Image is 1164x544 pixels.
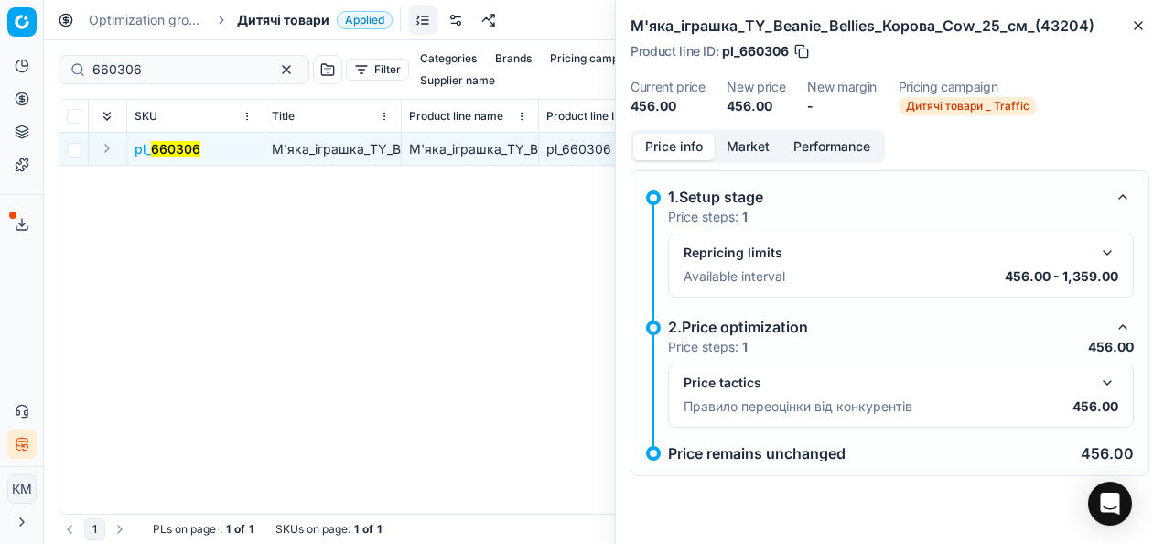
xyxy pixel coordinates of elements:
[409,109,503,124] span: Product line name
[377,522,382,537] strong: 1
[668,186,1105,208] div: 1.Setup stage
[668,446,846,461] p: Price remains unchanged
[153,522,253,537] div: :
[630,45,718,58] span: Product line ID :
[899,97,1037,115] span: Дитячі товари _ Traffic
[668,338,748,356] p: Price steps:
[135,140,200,158] button: pl_660306
[346,59,409,81] button: Filter
[226,522,231,537] strong: 1
[8,475,36,503] span: КM
[546,109,622,124] span: Product line ID
[59,518,81,540] button: Go to previous page
[1005,267,1118,286] p: 456.00 - 1,359.00
[337,11,393,29] span: Applied
[742,339,748,354] strong: 1
[89,11,206,29] a: Optimization groups
[899,81,1037,93] dt: Pricing campaign
[1088,482,1132,526] div: Open Intercom Messenger
[234,522,245,537] strong: of
[684,374,1089,392] div: Price tactics
[7,474,37,504] button: КM
[668,208,748,226] p: Price steps:
[727,81,785,93] dt: New price
[488,48,539,70] button: Brands
[109,518,131,540] button: Go to next page
[630,15,1149,37] h2: М'яка_іграшка_TY_Beanie_Bellies_Корова_Cow_25_см_(43204)
[96,137,118,159] button: Expand
[630,97,705,115] dd: 456.00
[354,522,359,537] strong: 1
[151,141,200,157] mark: 660306
[684,397,912,416] p: Правило переоцінки від конкурентів
[1088,338,1134,356] p: 456.00
[92,60,261,79] input: Search by SKU or title
[135,140,200,158] span: pl_
[413,70,502,92] button: Supplier name
[807,81,877,93] dt: New margin
[684,244,1089,262] div: Repricing limits
[742,209,748,224] strong: 1
[135,109,157,124] span: SKU
[1072,397,1118,416] p: 456.00
[272,141,658,157] span: М'яка_іграшка_TY_Beanie_Bellies_Корова_Cow_25_см_(43204)
[668,316,1105,338] div: 2.Price optimization
[684,267,785,286] p: Available interval
[153,522,216,537] span: PLs on page
[237,11,329,29] span: Дитячі товари
[89,11,393,29] nav: breadcrumb
[413,48,484,70] button: Categories
[715,134,781,160] button: Market
[546,140,668,158] div: pl_660306
[543,48,648,70] button: Pricing campaign
[362,522,373,537] strong: of
[727,97,785,115] dd: 456.00
[781,134,882,160] button: Performance
[84,518,105,540] button: 1
[249,522,253,537] strong: 1
[633,134,715,160] button: Price info
[630,81,705,93] dt: Current price
[722,42,789,60] span: pl_660306
[96,105,118,127] button: Expand all
[59,518,131,540] nav: pagination
[409,140,531,158] div: М'яка_іграшка_TY_Beanie_Bellies_Корова_Cow_25_см_(43204)
[275,522,350,537] span: SKUs on page :
[272,109,295,124] span: Title
[237,11,393,29] span: Дитячі товариApplied
[1081,446,1134,461] p: 456.00
[807,97,877,115] dd: -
